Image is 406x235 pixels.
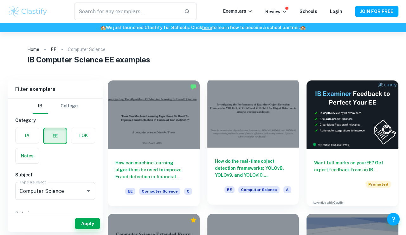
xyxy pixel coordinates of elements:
[190,217,197,223] div: Premium
[300,25,306,30] span: 🏫
[75,218,100,229] button: Apply
[224,186,235,193] span: EE
[387,213,400,225] button: Help and Feedback
[84,187,93,195] button: Open
[33,98,48,114] button: IB
[125,188,135,195] span: EE
[265,8,287,15] p: Review
[306,80,398,206] a: Want full marks on yourEE? Get expert feedback from an IB examiner!PromotedAdvertise with Clastify
[8,5,48,18] img: Clastify logo
[300,9,317,14] a: Schools
[330,9,342,14] a: Login
[15,117,95,124] h6: Category
[115,159,192,180] h6: How can machine learning algorithms be used to improve Fraud detection in financial transactions?
[68,46,106,53] p: Computer Science
[1,24,405,31] h6: We just launched Clastify for Schools. Click to learn how to become a school partner.
[313,200,344,205] a: Advertise with Clastify
[238,186,280,193] span: Computer Science
[71,128,95,143] button: TOK
[283,186,291,193] span: A
[44,128,67,143] button: EE
[8,80,103,98] h6: Filter exemplars
[355,6,398,17] button: JOIN FOR FREE
[366,181,391,188] span: Promoted
[27,45,39,54] a: Home
[61,98,78,114] button: College
[74,3,179,20] input: Search for any exemplars...
[108,80,200,206] a: How can machine learning algorithms be used to improve Fraud detection in financial transactions?...
[306,80,398,149] img: Thumbnail
[207,80,299,206] a: How do the real-time object detection frameworks; YOLOv8, YOLOv9, and YOLOv10, comparatively perf...
[223,8,253,15] p: Exemplars
[27,54,379,65] h1: IB Computer Science EE examples
[184,188,192,195] span: C
[202,25,212,30] a: here
[51,45,56,54] a: EE
[15,210,95,217] h6: Criteria
[139,188,180,195] span: Computer Science
[190,84,197,90] img: Marked
[20,179,46,185] label: Type a subject
[100,25,106,30] span: 🏫
[15,171,95,178] h6: Subject
[215,158,292,179] h6: How do the real-time object detection frameworks; YOLOv8, YOLOv9, and YOLOv10, comparatively perf...
[33,98,78,114] div: Filter type choice
[16,128,39,143] button: IA
[16,148,39,163] button: Notes
[314,159,391,173] h6: Want full marks on your EE ? Get expert feedback from an IB examiner!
